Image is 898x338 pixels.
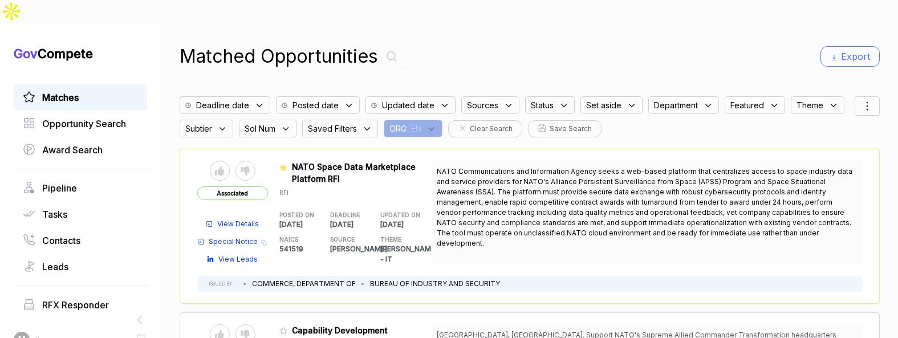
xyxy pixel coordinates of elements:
a: Award Search [23,143,138,157]
li: BUREAU OF INDUSTRY AND SECURITY [370,279,500,289]
span: ORG [389,123,407,135]
a: Tasks [23,207,138,221]
span: Status [531,99,554,111]
h5: SOURCE [330,235,363,244]
span: Contacts [42,234,80,247]
span: Leads [42,260,68,274]
p: 541519 [279,244,330,254]
h5: THEME [380,235,413,244]
p: [DATE] [330,219,381,230]
a: Opportunity Search [23,117,138,131]
span: Subtier [185,123,212,135]
span: Posted date [292,99,339,111]
span: Saved Filters [308,123,357,135]
li: COMMERCE, DEPARTMENT OF [252,279,356,289]
a: Pipeline [23,181,138,195]
span: RFI [279,189,289,196]
span: Award Search [42,143,103,157]
a: RFX Responder [23,298,138,312]
span: Set aside [586,99,621,111]
h5: DEADLINE [330,211,363,219]
span: Associated [197,186,268,200]
span: NATO Communications and Information Agency seeks a web-based platform that centralizes access to ... [437,167,852,247]
span: : EN [407,123,421,135]
h5: POSTED ON [279,211,312,219]
h1: Matched Opportunities [180,43,378,70]
h5: UPDATED ON [380,211,413,219]
span: Department [654,99,698,111]
span: Gov [14,46,38,61]
button: Export [820,46,880,67]
a: Contacts [23,234,138,247]
span: Matches [42,91,79,104]
span: Featured [730,99,764,111]
span: Tasks [42,207,67,221]
span: Deadline date [196,99,249,111]
span: Opportunity Search [42,117,126,131]
span: Special Notice [209,237,258,247]
span: Updated date [382,99,434,111]
h5: NAICS [279,235,312,244]
span: NATO Space Data Marketplace Platform RFI [292,162,416,184]
span: View Details [217,219,259,229]
p: [PERSON_NAME] - IT [380,244,431,264]
span: View Leads [218,254,258,264]
button: Save Search [528,120,602,137]
span: Sol Num [245,123,275,135]
a: Leads [23,260,138,274]
p: [DATE] [380,219,431,230]
span: RFX Responder [42,298,109,312]
span: Sources [467,99,498,111]
a: Matches [23,91,138,104]
span: Save Search [550,124,592,134]
button: Clear Search [448,120,522,137]
a: Special Notice [197,237,258,247]
h5: ISSUED BY [209,280,232,287]
span: Theme [797,99,823,111]
span: Pipeline [42,181,77,195]
span: Clear Search [470,124,513,134]
h1: Compete [14,46,147,62]
p: [DATE] [279,219,330,230]
p: [PERSON_NAME] [330,244,381,254]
